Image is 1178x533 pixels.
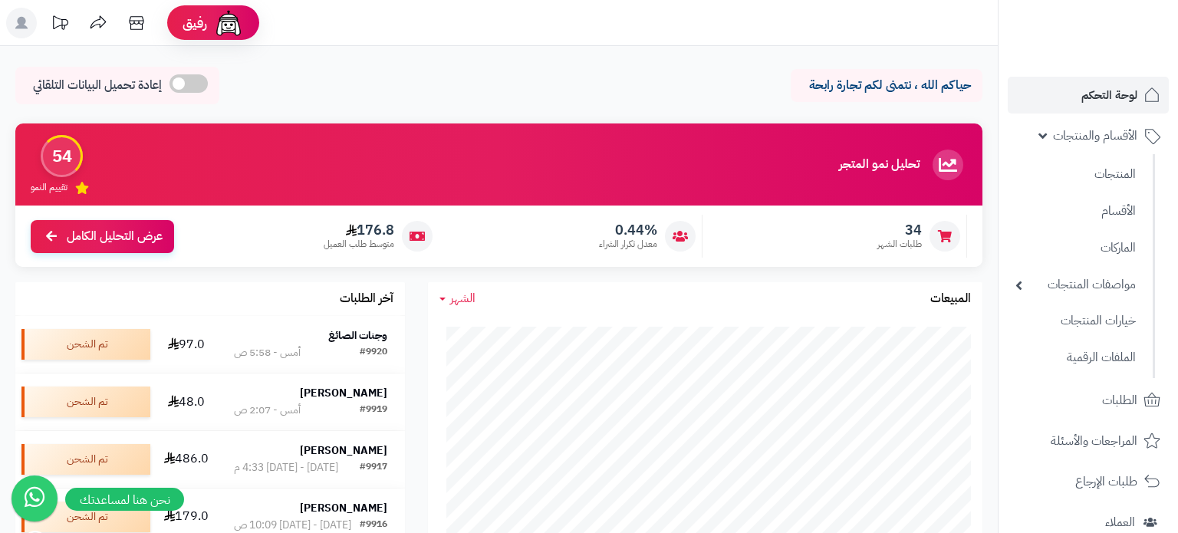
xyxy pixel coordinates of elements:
div: أمس - 5:58 ص [234,345,301,360]
span: طلبات الإرجاع [1075,471,1137,492]
td: 48.0 [156,373,216,430]
a: طلبات الإرجاع [1008,463,1169,500]
strong: [PERSON_NAME] [300,385,387,401]
a: تحديثات المنصة [41,8,79,42]
span: رفيق [183,14,207,32]
a: الملفات الرقمية [1008,341,1143,374]
div: تم الشحن [21,502,150,532]
a: مواصفات المنتجات [1008,268,1143,301]
span: المراجعات والأسئلة [1051,430,1137,452]
span: طلبات الشهر [877,238,922,251]
div: تم الشحن [21,444,150,475]
span: عرض التحليل الكامل [67,228,163,245]
a: الماركات [1008,232,1143,265]
a: الشهر [439,290,475,308]
span: الطلبات [1102,390,1137,411]
div: [DATE] - [DATE] 4:33 م [234,460,338,475]
span: متوسط طلب العميل [324,238,394,251]
strong: [PERSON_NAME] [300,500,387,516]
span: 0.44% [599,222,657,239]
span: 34 [877,222,922,239]
a: عرض التحليل الكامل [31,220,174,253]
div: #9916 [360,518,387,533]
h3: المبيعات [930,292,971,306]
strong: وجنات الصائغ [328,327,387,344]
td: 97.0 [156,316,216,373]
a: خيارات المنتجات [1008,304,1143,337]
img: ai-face.png [213,8,244,38]
div: #9917 [360,460,387,475]
div: تم الشحن [21,329,150,360]
div: #9920 [360,345,387,360]
a: لوحة التحكم [1008,77,1169,114]
span: الأقسام والمنتجات [1053,125,1137,146]
div: #9919 [360,403,387,418]
span: إعادة تحميل البيانات التلقائي [33,77,162,94]
a: الأقسام [1008,195,1143,228]
a: الطلبات [1008,382,1169,419]
span: 176.8 [324,222,394,239]
a: المنتجات [1008,158,1143,191]
span: الشهر [450,289,475,308]
p: حياكم الله ، نتمنى لكم تجارة رابحة [802,77,971,94]
td: 486.0 [156,431,216,488]
span: العملاء [1105,512,1135,533]
span: لوحة التحكم [1081,84,1137,106]
div: أمس - 2:07 ص [234,403,301,418]
h3: تحليل نمو المتجر [839,158,920,172]
div: تم الشحن [21,387,150,417]
img: logo-2.png [1074,35,1163,67]
a: المراجعات والأسئلة [1008,423,1169,459]
span: معدل تكرار الشراء [599,238,657,251]
div: [DATE] - [DATE] 10:09 ص [234,518,351,533]
strong: [PERSON_NAME] [300,443,387,459]
span: تقييم النمو [31,181,67,194]
h3: آخر الطلبات [340,292,393,306]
